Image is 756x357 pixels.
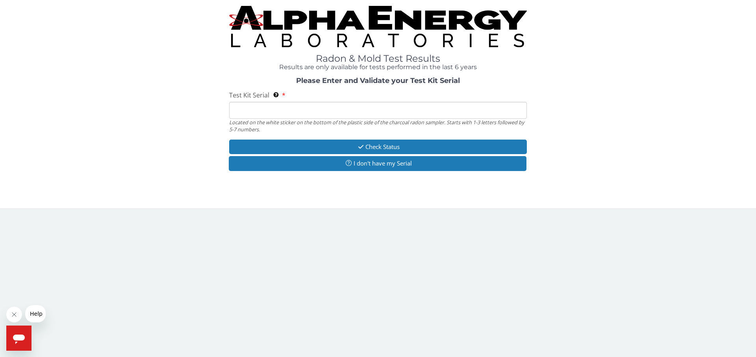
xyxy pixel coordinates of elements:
h1: Radon & Mold Test Results [229,53,527,64]
button: Check Status [229,140,527,154]
div: Located on the white sticker on the bottom of the plastic side of the charcoal radon sampler. Sta... [229,119,527,133]
span: Test Kit Serial [229,91,269,99]
h4: Results are only available for tests performed in the last 6 years [229,64,527,71]
iframe: Close message [6,307,22,322]
img: TightCrop.jpg [229,6,527,47]
button: I don't have my Serial [229,156,526,171]
iframe: Button to launch messaging window [6,326,31,351]
iframe: Message from company [25,305,46,322]
strong: Please Enter and Validate your Test Kit Serial [296,76,460,85]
